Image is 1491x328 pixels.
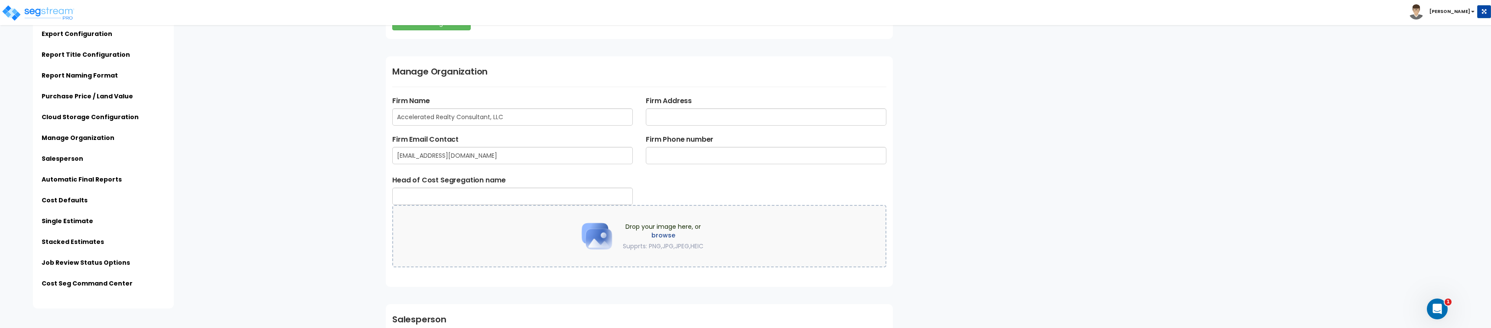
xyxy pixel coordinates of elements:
[42,92,133,101] a: Purchase Price / Land Value
[42,154,83,163] a: Salesperson
[1445,299,1452,305] span: 1
[623,231,703,240] label: browse
[575,214,619,258] img: Upload Icon
[392,134,633,145] label: Firm Email Contact
[42,258,130,267] a: Job Review Status Options
[646,134,886,145] label: Firm Phone number
[623,242,703,250] span: Supprts: PNG,JPG,JPEG,HEIC
[42,237,104,246] a: Stacked Estimates
[42,50,130,59] a: Report Title Configuration
[392,313,886,326] h1: Salesperson
[392,96,633,106] label: Firm Name
[42,279,133,288] a: Cost Seg Command Center
[1409,4,1424,19] img: avatar.png
[646,96,886,106] label: Firm Address
[392,175,633,185] label: Head of Cost Segregation name
[42,175,122,184] a: Automatic Final Reports
[1429,8,1470,15] b: [PERSON_NAME]
[1427,299,1448,319] iframe: Intercom live chat
[392,65,886,78] h1: Manage Organization
[42,133,114,142] a: Manage Organization
[623,222,703,250] span: Drop your image here, or
[42,29,112,38] a: Export Configuration
[42,196,88,205] a: Cost Defaults
[42,71,118,80] a: Report Naming Format
[1,4,75,22] img: logo_pro_r.png
[42,113,139,121] a: Cloud Storage Configuration
[42,217,93,225] a: Single Estimate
